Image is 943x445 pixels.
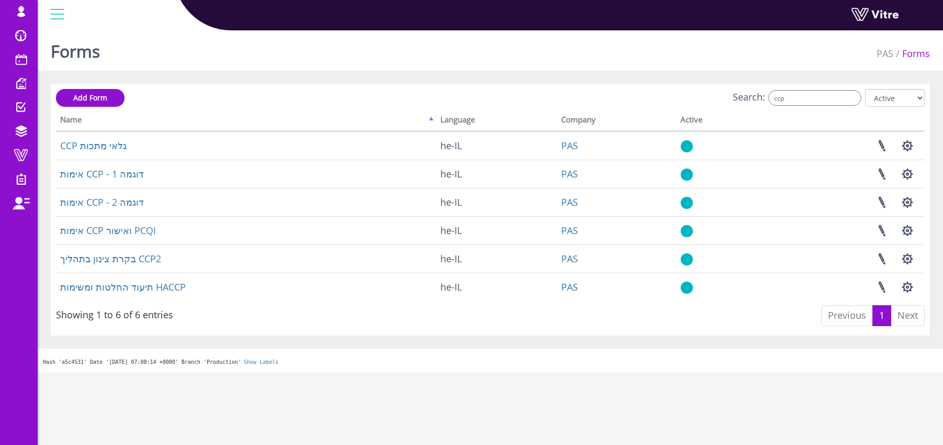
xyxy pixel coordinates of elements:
[43,359,241,365] span: Hash 'a5c4531' Date '[DATE] 07:08:14 +0000' Branch 'Production'
[561,281,578,293] a: PAS
[561,168,578,180] a: PAS
[561,139,578,152] a: PAS
[60,281,186,293] a: תיעוד החלטות ומשימות HACCP
[821,305,873,326] a: Previous
[733,90,861,106] label: Search:
[436,273,557,301] td: he-IL
[561,224,578,237] a: PAS
[768,90,861,106] input: Search:
[891,305,925,326] a: Next
[60,168,144,180] a: אימות CCP - דוגמה 1
[436,188,557,216] td: he-IL
[56,112,436,131] th: Name: activate to sort column descending
[676,112,759,131] th: Active
[680,253,693,266] img: yes
[60,139,127,152] a: CCP גלאי מתכות
[436,160,557,188] td: he-IL
[244,359,278,365] a: Show Labels
[436,112,557,131] th: Language
[680,225,693,238] img: yes
[60,252,161,265] a: בקרת צינון בתהליך CCP2
[680,168,693,181] img: yes
[436,216,557,244] td: he-IL
[561,196,578,208] a: PAS
[436,244,557,273] td: he-IL
[557,112,676,131] th: Company
[436,131,557,160] td: he-IL
[877,47,893,60] a: PAS
[561,252,578,265] a: PAS
[56,304,173,322] div: Showing 1 to 6 of 6 entries
[51,26,100,71] h1: Forms
[60,196,144,208] a: אימות CCP - דוגמה 2
[872,305,891,326] a: 1
[680,140,693,153] img: yes
[680,281,693,294] img: yes
[60,224,156,237] a: אימות CCP ואישור PCQI
[56,89,124,107] a: Add Form
[893,47,930,61] li: Forms
[680,196,693,209] img: yes
[73,93,107,103] span: Add Form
